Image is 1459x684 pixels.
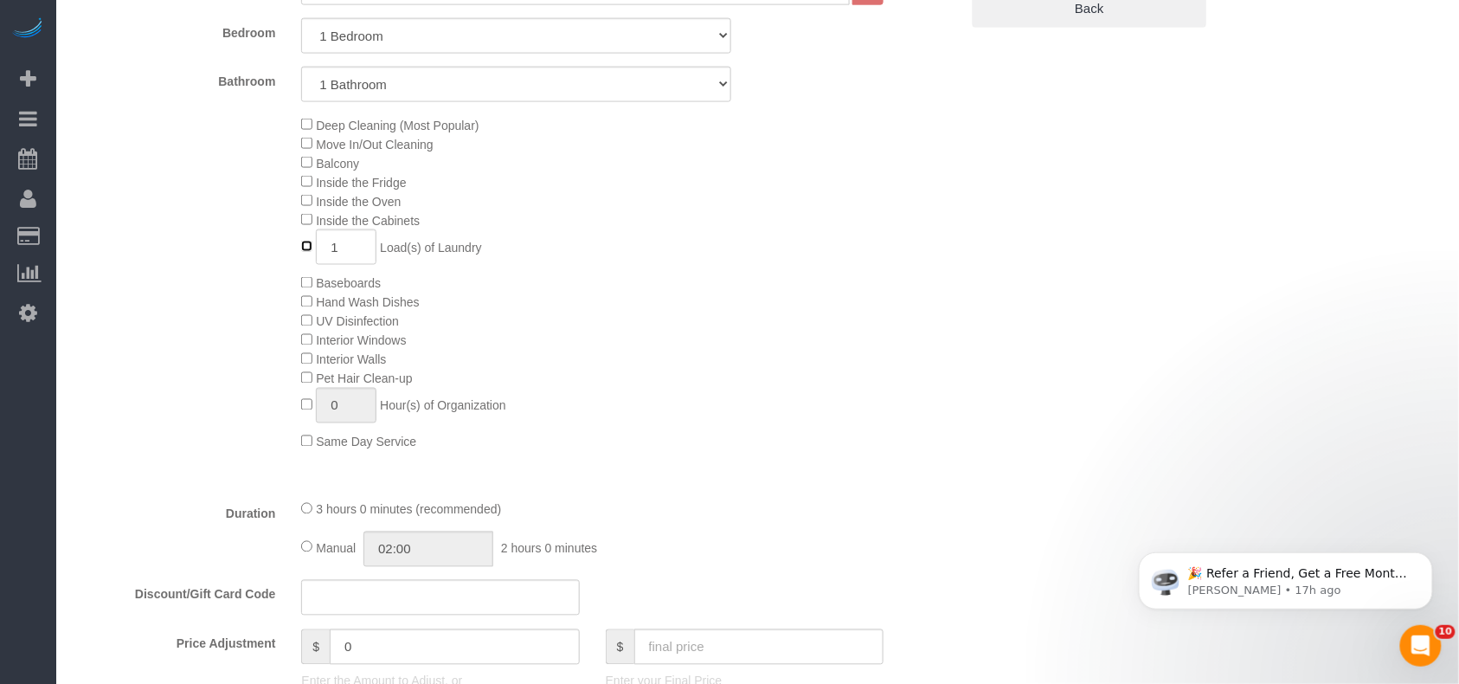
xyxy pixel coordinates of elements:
span: 10 [1436,625,1456,639]
label: Bathroom [61,67,288,90]
span: 2 hours 0 minutes [501,541,597,555]
iframe: Intercom notifications message [1113,516,1459,637]
span: Baseboards [316,277,381,291]
span: Inside the Oven [316,195,401,209]
span: UV Disinfection [316,315,399,329]
span: Hand Wash Dishes [316,296,419,310]
span: Manual [316,541,356,555]
span: Interior Walls [316,353,386,367]
label: Bedroom [61,18,288,42]
span: 3 hours 0 minutes (recommended) [316,503,501,517]
span: Pet Hair Clean-up [316,372,412,386]
span: $ [301,629,330,665]
label: Discount/Gift Card Code [61,580,288,603]
span: Inside the Cabinets [316,214,420,228]
span: Load(s) of Laundry [380,241,482,255]
span: $ [606,629,634,665]
span: Hour(s) of Organization [380,399,506,413]
span: Same Day Service [316,436,416,449]
span: Deep Cleaning (Most Popular) [316,119,479,132]
span: Interior Windows [316,334,406,348]
span: Balcony [316,157,359,171]
iframe: Intercom live chat [1400,625,1442,667]
input: final price [634,629,884,665]
label: Duration [61,500,288,523]
span: Move In/Out Cleaning [316,138,433,152]
span: Inside the Fridge [316,176,406,190]
img: Automaid Logo [10,17,45,42]
label: Price Adjustment [61,629,288,653]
